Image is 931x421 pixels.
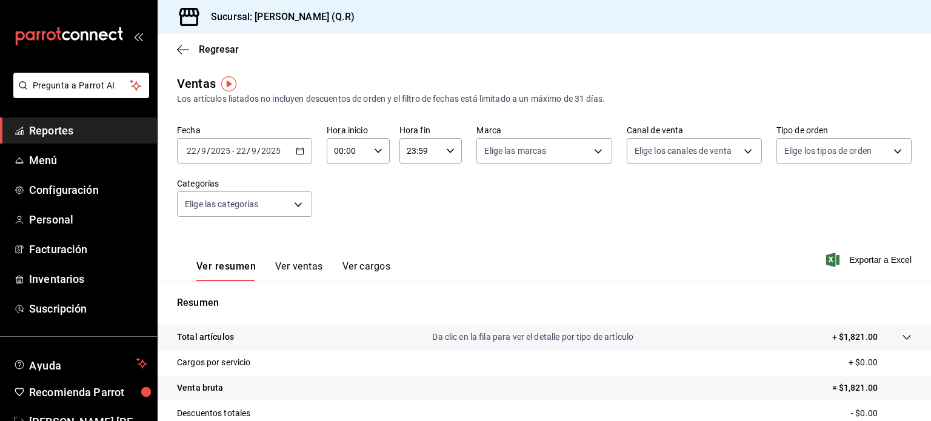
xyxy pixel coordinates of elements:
label: Marca [476,126,612,134]
button: Ver cargos [342,260,391,281]
p: Venta bruta [177,382,223,394]
span: Elige las categorías [185,198,259,210]
input: -- [251,146,257,156]
p: + $1,821.00 [832,331,878,343]
a: Pregunta a Parrot AI [8,88,149,101]
span: Ayuda [29,356,132,371]
span: - [232,146,235,156]
label: Hora fin [399,126,462,134]
span: / [197,146,201,156]
div: Ventas [177,75,216,93]
label: Hora inicio [327,126,390,134]
p: Total artículos [177,331,234,343]
span: Elige las marcas [484,145,546,157]
button: Exportar a Excel [829,253,912,267]
p: Descuentos totales [177,407,250,420]
span: Elige los canales de venta [635,145,732,157]
h3: Sucursal: [PERSON_NAME] (Q.R) [201,10,355,24]
span: Menú [29,152,147,168]
span: / [257,146,261,156]
p: Resumen [177,296,912,310]
input: -- [201,146,207,156]
span: Inventarios [29,271,147,287]
label: Fecha [177,126,312,134]
p: - $0.00 [851,407,912,420]
div: navigation tabs [196,260,390,281]
span: Recomienda Parrot [29,384,147,400]
button: Ver ventas [275,260,323,281]
span: Regresar [199,44,239,55]
p: Da clic en la fila para ver el detalle por tipo de artículo [432,331,633,343]
div: Los artículos listados no incluyen descuentos de orden y el filtro de fechas está limitado a un m... [177,93,912,105]
button: open_drawer_menu [133,31,143,41]
p: + $0.00 [849,356,912,369]
button: Ver resumen [196,260,256,281]
span: Personal [29,211,147,228]
button: Regresar [177,44,239,55]
span: Suscripción [29,300,147,317]
input: -- [186,146,197,156]
label: Tipo de orden [776,126,912,134]
span: Pregunta a Parrot AI [33,79,130,92]
span: Reportes [29,122,147,139]
span: Elige los tipos de orden [784,145,872,157]
input: -- [236,146,247,156]
input: ---- [210,146,231,156]
span: Configuración [29,182,147,198]
span: Facturación [29,241,147,257]
label: Canal de venta [627,126,762,134]
span: / [207,146,210,156]
input: ---- [261,146,281,156]
button: Pregunta a Parrot AI [13,73,149,98]
span: / [247,146,250,156]
p: = $1,821.00 [832,382,912,394]
label: Categorías [177,179,312,188]
img: Tooltip marker [221,76,236,91]
p: Cargos por servicio [177,356,251,369]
